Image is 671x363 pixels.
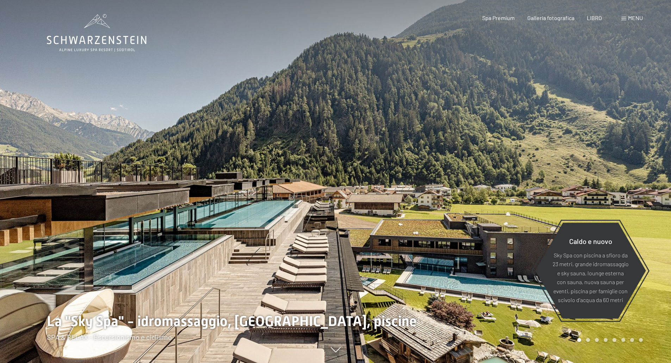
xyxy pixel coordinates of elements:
div: Pagina 8 della giostra [639,338,643,342]
div: Carosello Pagina 2 [586,338,590,342]
a: Spa Premium [482,14,515,21]
a: Galleria fotografica [527,14,574,21]
div: Pagina Carosello 1 (Diapositiva corrente) [577,338,581,342]
div: Pagina 3 della giostra [595,338,599,342]
div: Paginazione carosello [575,338,643,342]
font: menu [628,14,643,21]
font: Caldo e nuovo [569,237,612,245]
a: LIBRO [587,14,602,21]
a: Caldo e nuovo Sky Spa con piscina a sfioro da 23 metri, grande idromassaggio e sky sauna, lounge ... [535,222,646,319]
div: Pagina 6 della giostra [621,338,625,342]
div: Pagina 4 del carosello [604,338,608,342]
div: Carosello Pagina 7 [630,338,634,342]
div: Pagina 5 della giostra [613,338,616,342]
font: Sky Spa con piscina a sfioro da 23 metri, grande idromassaggio e sky sauna, lounge esterna con sa... [553,251,629,303]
